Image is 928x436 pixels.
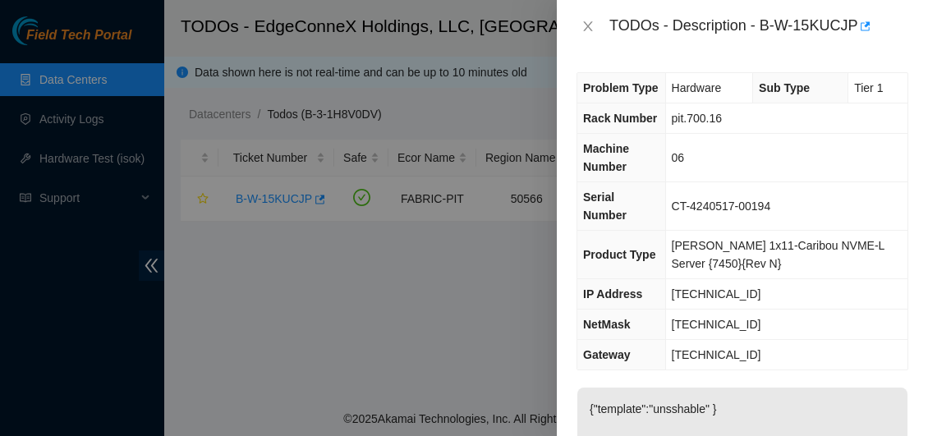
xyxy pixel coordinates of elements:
div: TODOs - Description - B-W-15KUCJP [609,13,908,39]
span: Machine Number [583,142,629,173]
button: Close [577,19,600,34]
span: pit.700.16 [672,112,723,125]
span: 06 [672,151,685,164]
span: [TECHNICAL_ID] [672,348,761,361]
span: [TECHNICAL_ID] [672,318,761,331]
span: Gateway [583,348,631,361]
span: Hardware [672,81,722,94]
span: Rack Number [583,112,657,125]
span: Sub Type [759,81,810,94]
span: CT-4240517-00194 [672,200,771,213]
span: NetMask [583,318,631,331]
span: Problem Type [583,81,659,94]
span: Serial Number [583,190,627,222]
span: Tier 1 [854,81,883,94]
span: IP Address [583,287,642,301]
span: Product Type [583,248,655,261]
span: close [581,20,595,33]
span: [TECHNICAL_ID] [672,287,761,301]
span: [PERSON_NAME] 1x11-Caribou NVME-L Server {7450}{Rev N} [672,239,884,270]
